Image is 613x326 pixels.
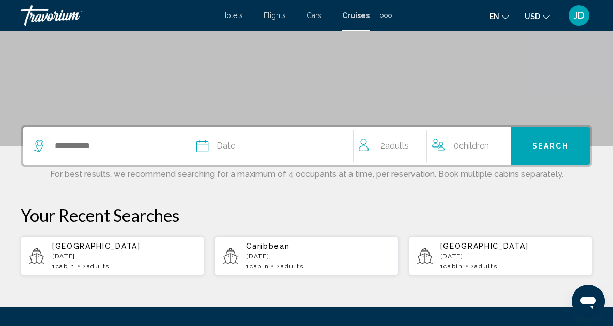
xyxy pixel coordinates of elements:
[440,242,529,250] span: [GEOGRAPHIC_DATA]
[572,285,605,318] iframe: Button to launch messaging window
[21,167,592,179] p: For best results, we recommend searching for a maximum of 4 occupants at a time, per reservation....
[246,242,289,250] span: Caribbean
[276,263,303,270] span: 2
[214,236,398,276] button: Caribbean[DATE]1cabin2Adults
[221,11,243,20] a: Hotels
[52,253,196,260] p: [DATE]
[409,236,592,276] button: [GEOGRAPHIC_DATA][DATE]1cabin2Adults
[525,9,550,24] button: Change currency
[459,141,489,151] span: Children
[21,5,211,26] a: Travorium
[454,139,489,153] span: 0
[489,9,509,24] button: Change language
[574,10,585,21] span: JD
[385,141,409,151] span: Adults
[250,263,269,270] span: cabin
[52,242,141,250] span: [GEOGRAPHIC_DATA]
[56,263,75,270] span: cabin
[532,142,569,151] span: Search
[443,263,463,270] span: cabin
[354,127,511,165] button: Travelers: 2 adults, 0 children
[23,127,590,165] div: Search widget
[246,263,269,270] span: 1
[217,139,235,153] span: Date
[82,263,110,270] span: 2
[489,12,499,21] span: en
[264,11,286,20] a: Flights
[470,263,498,270] span: 2
[246,253,390,260] p: [DATE]
[342,11,370,20] a: Cruises
[380,7,392,24] button: Extra navigation items
[511,127,590,165] button: Search
[87,263,110,270] span: Adults
[21,236,204,276] button: [GEOGRAPHIC_DATA][DATE]1cabin2Adults
[525,12,540,21] span: USD
[380,139,409,153] span: 2
[52,263,75,270] span: 1
[440,263,463,270] span: 1
[565,5,592,26] button: User Menu
[281,263,303,270] span: Adults
[21,205,592,225] p: Your Recent Searches
[440,253,584,260] p: [DATE]
[196,127,354,165] button: Date
[306,11,321,20] a: Cars
[474,263,497,270] span: Adults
